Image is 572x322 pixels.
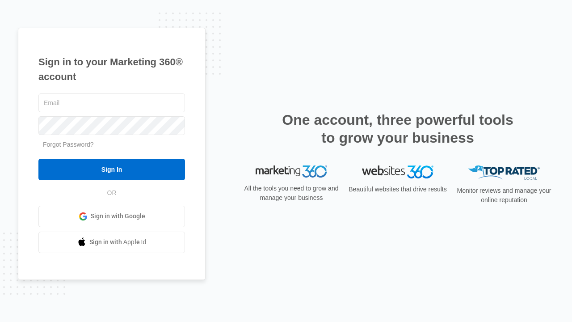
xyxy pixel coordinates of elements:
[256,165,327,178] img: Marketing 360
[348,185,448,194] p: Beautiful websites that drive results
[38,232,185,253] a: Sign in with Apple Id
[101,188,123,198] span: OR
[362,165,433,178] img: Websites 360
[454,186,554,205] p: Monitor reviews and manage your online reputation
[468,165,540,180] img: Top Rated Local
[241,184,341,203] p: All the tools you need to grow and manage your business
[89,237,147,247] span: Sign in with Apple Id
[91,212,145,221] span: Sign in with Google
[38,93,185,112] input: Email
[38,206,185,227] a: Sign in with Google
[38,55,185,84] h1: Sign in to your Marketing 360® account
[38,159,185,180] input: Sign In
[279,111,516,147] h2: One account, three powerful tools to grow your business
[43,141,94,148] a: Forgot Password?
